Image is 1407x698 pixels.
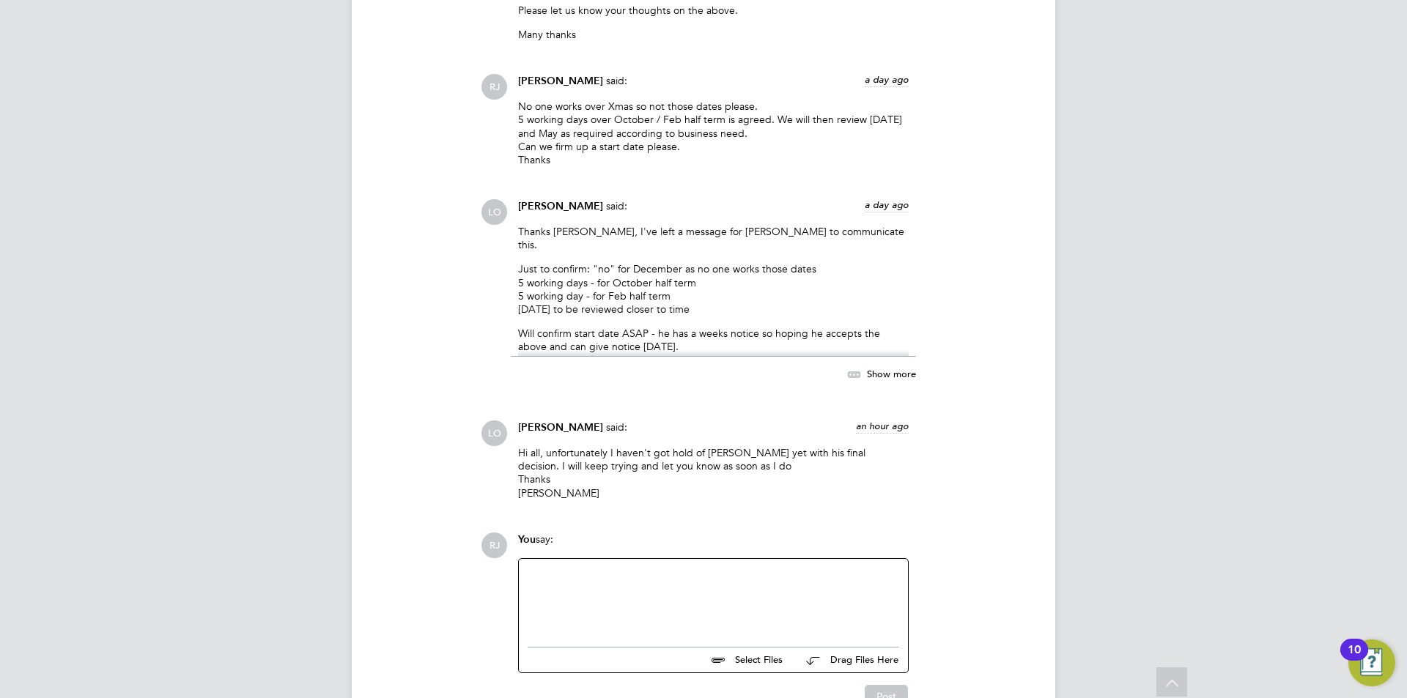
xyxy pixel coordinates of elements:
p: Just to confirm: "no" for December as no one works those dates 5 working days - for October half ... [518,262,909,316]
span: said: [606,74,627,87]
span: [PERSON_NAME] [518,200,603,212]
span: LO [481,199,507,225]
button: Open Resource Center, 10 new notifications [1348,639,1395,686]
div: say: [518,532,909,558]
div: 10 [1348,650,1361,669]
p: Hi all, unfortunately I haven't got hold of [PERSON_NAME] yet with his final decision. I will kee... [518,446,909,500]
span: an hour ago [856,420,909,432]
span: Show more [867,368,916,380]
span: RJ [481,74,507,100]
p: Will confirm start date ASAP - he has a weeks notice so hoping he accepts the above and can give ... [518,327,909,367]
button: Drag Files Here [794,645,899,676]
span: RJ [481,532,507,558]
span: [PERSON_NAME] [518,421,603,434]
span: a day ago [865,73,909,86]
span: said: [606,199,627,212]
span: [PERSON_NAME] [518,75,603,87]
span: You [518,533,536,546]
p: No one works over Xmas so not those dates please. 5 working days over October / Feb half term is ... [518,100,909,166]
span: a day ago [865,198,909,211]
span: LO [481,420,507,446]
p: Please let us know your thoughts on the above. [518,4,909,17]
p: Many thanks [518,28,909,41]
p: Thanks [PERSON_NAME], I've left a message for [PERSON_NAME] to communicate this. [518,225,909,251]
span: said: [606,420,627,434]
